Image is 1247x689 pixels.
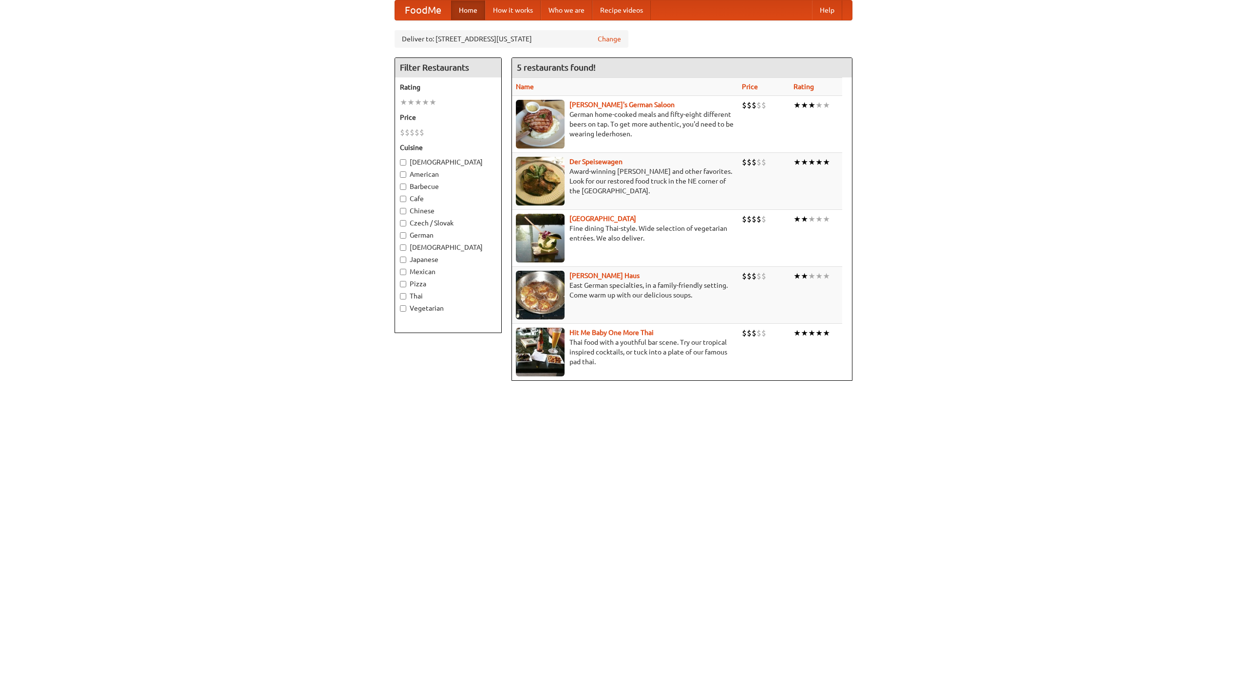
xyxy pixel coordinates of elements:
li: ★ [823,100,830,111]
input: [DEMOGRAPHIC_DATA] [400,159,406,166]
input: Czech / Slovak [400,220,406,226]
label: Chinese [400,206,496,216]
li: $ [756,100,761,111]
label: Pizza [400,279,496,289]
li: ★ [407,97,415,108]
li: ★ [823,214,830,224]
li: $ [410,127,415,138]
li: $ [742,157,747,168]
label: [DEMOGRAPHIC_DATA] [400,242,496,252]
input: German [400,232,406,239]
label: American [400,169,496,179]
p: Thai food with a youthful bar scene. Try our tropical inspired cocktails, or tuck into a plate of... [516,337,734,367]
li: ★ [794,328,801,338]
h5: Cuisine [400,143,496,152]
li: $ [742,100,747,111]
label: Mexican [400,267,496,277]
li: ★ [823,328,830,338]
li: ★ [801,100,808,111]
li: $ [747,214,752,224]
li: ★ [794,157,801,168]
label: [DEMOGRAPHIC_DATA] [400,157,496,167]
a: Help [812,0,842,20]
a: Change [598,34,621,44]
li: ★ [801,157,808,168]
li: $ [405,127,410,138]
li: $ [756,328,761,338]
li: ★ [808,214,815,224]
div: Deliver to: [STREET_ADDRESS][US_STATE] [395,30,628,48]
a: FoodMe [395,0,451,20]
input: Chinese [400,208,406,214]
b: [PERSON_NAME] Haus [569,272,640,279]
input: Japanese [400,257,406,263]
img: satay.jpg [516,214,565,262]
li: ★ [815,157,823,168]
li: $ [752,214,756,224]
h4: Filter Restaurants [395,58,501,77]
a: Recipe videos [592,0,651,20]
img: esthers.jpg [516,100,565,149]
li: ★ [794,214,801,224]
li: $ [747,100,752,111]
label: Cafe [400,194,496,204]
input: [DEMOGRAPHIC_DATA] [400,244,406,251]
li: ★ [801,271,808,281]
li: ★ [808,100,815,111]
li: $ [747,157,752,168]
img: kohlhaus.jpg [516,271,565,319]
li: $ [756,271,761,281]
li: $ [400,127,405,138]
li: $ [752,100,756,111]
li: $ [415,127,419,138]
a: Who we are [541,0,592,20]
li: $ [756,157,761,168]
li: $ [742,328,747,338]
p: Award-winning [PERSON_NAME] and other favorites. Look for our restored food truck in the NE corne... [516,167,734,196]
ng-pluralize: 5 restaurants found! [517,63,596,72]
li: $ [756,214,761,224]
li: $ [419,127,424,138]
li: ★ [815,100,823,111]
li: ★ [823,271,830,281]
a: Home [451,0,485,20]
a: Der Speisewagen [569,158,623,166]
li: ★ [801,328,808,338]
input: Thai [400,293,406,299]
li: ★ [400,97,407,108]
input: American [400,171,406,178]
label: Thai [400,291,496,301]
li: ★ [815,328,823,338]
li: ★ [808,328,815,338]
a: How it works [485,0,541,20]
img: babythai.jpg [516,328,565,376]
p: German home-cooked meals and fifty-eight different beers on tap. To get more authentic, you'd nee... [516,110,734,139]
li: $ [761,271,766,281]
a: Hit Me Baby One More Thai [569,329,654,336]
img: speisewagen.jpg [516,157,565,205]
p: Fine dining Thai-style. Wide selection of vegetarian entrées. We also deliver. [516,223,734,243]
label: Czech / Slovak [400,218,496,228]
li: ★ [815,271,823,281]
li: ★ [808,157,815,168]
li: ★ [794,271,801,281]
li: $ [742,271,747,281]
li: ★ [815,214,823,224]
li: $ [752,328,756,338]
li: $ [742,214,747,224]
input: Cafe [400,196,406,202]
li: ★ [808,271,815,281]
li: ★ [429,97,436,108]
a: [GEOGRAPHIC_DATA] [569,215,636,223]
input: Barbecue [400,184,406,190]
input: Mexican [400,269,406,275]
a: Price [742,83,758,91]
li: $ [761,157,766,168]
input: Vegetarian [400,305,406,312]
li: $ [752,157,756,168]
a: Name [516,83,534,91]
label: Barbecue [400,182,496,191]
